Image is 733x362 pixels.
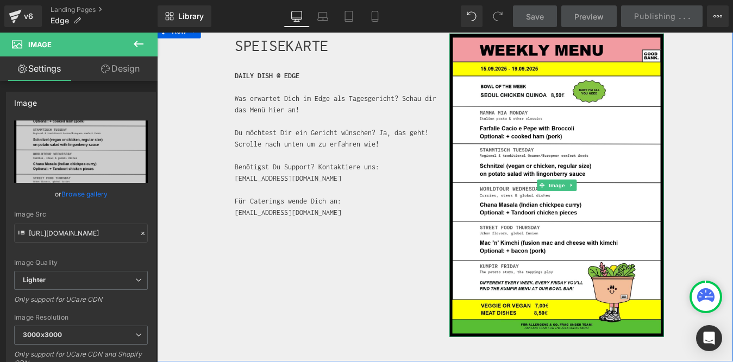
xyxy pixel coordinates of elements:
[89,160,328,173] p: [EMAIL_ADDRESS][DOMAIN_NAME]
[89,147,328,160] p: Benötigst Du Support? Kontaktiere uns:
[89,69,328,95] p: Was erwartet Dich im Edge als Tagesgericht? Schau dir das Menü hier an!
[362,5,388,27] a: Mobile
[445,168,468,181] span: Image
[28,40,52,49] span: Image
[51,5,158,14] a: Landing Pages
[23,276,46,284] b: Lighter
[487,5,509,27] button: Redo
[89,199,328,212] p: [EMAIL_ADDRESS][DOMAIN_NAME]
[178,11,204,21] span: Library
[14,92,37,107] div: Image
[574,11,604,22] span: Preview
[14,314,148,321] div: Image Resolution
[461,5,483,27] button: Undo
[14,259,148,266] div: Image Quality
[284,5,310,27] a: Desktop
[51,16,69,25] span: Edge
[22,9,35,23] div: v6
[696,325,722,351] div: Open Intercom Messenger
[89,45,162,54] strong: DAILY DISH @ EDGE
[4,5,42,27] a: v6
[23,331,62,339] b: 3000x3000
[14,188,148,200] div: or
[14,295,148,311] div: Only support for UCare CDN
[561,5,617,27] a: Preview
[81,56,160,81] a: Design
[89,186,328,199] p: Für Caterings wende Dich an:
[707,5,729,27] button: More
[158,5,211,27] a: New Library
[14,224,148,243] input: Link
[61,185,108,204] a: Browse gallery
[526,11,544,22] span: Save
[14,211,148,218] div: Image Src
[336,5,362,27] a: Tablet
[310,5,336,27] a: Laptop
[89,108,328,134] p: Du möchtest Dir ein Gericht wünschen? Ja, das geht! Scrolle nach unten um zu erfahren wie!
[467,168,479,181] a: Expand / Collapse
[89,1,334,30] h1: SPEISEKARTE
